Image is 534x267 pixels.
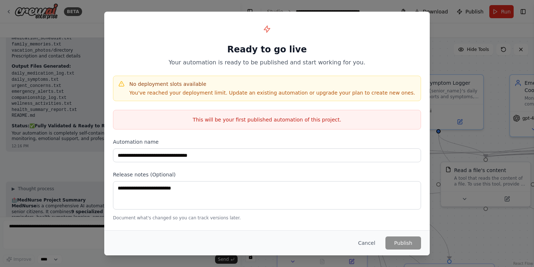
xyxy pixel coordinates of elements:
p: Your automation is ready to be published and start working for you. [113,58,421,67]
label: Release notes (Optional) [113,171,421,178]
h4: No deployment slots available [129,80,415,88]
p: You've reached your deployment limit. Update an existing automation or upgrade your plan to creat... [129,89,415,96]
button: Cancel [352,236,381,250]
h1: Ready to go live [113,44,421,55]
button: Publish [385,236,421,250]
p: This will be your first published automation of this project. [113,116,421,123]
label: Automation name [113,138,421,146]
p: Document what's changed so you can track versions later. [113,215,421,221]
